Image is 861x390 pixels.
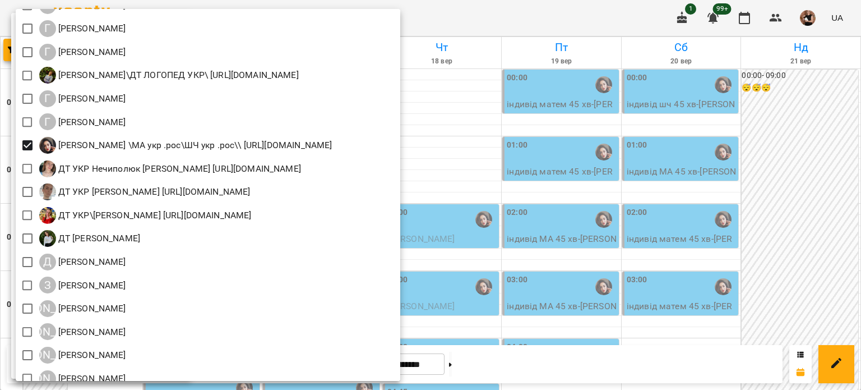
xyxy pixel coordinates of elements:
[56,255,126,269] p: [PERSON_NAME]
[39,67,299,84] div: Гончаренко Світлана Володимирівна\ДТ ЛОГОПЕД УКР\ https://us06web.zoom.us/j/81989846243
[39,347,126,364] div: Кордон Олена
[39,230,56,247] img: Д
[56,302,126,315] p: [PERSON_NAME]
[39,230,141,247] div: ДТ Чавага Вікторія
[39,44,56,61] div: Г
[39,137,332,154] a: Г [PERSON_NAME] \МА укр .рос\ШЧ укр .рос\\ [URL][DOMAIN_NAME]
[56,22,126,35] p: [PERSON_NAME]
[39,67,56,84] img: Г
[39,90,56,107] div: Г
[39,183,251,200] a: Д ДТ УКР [PERSON_NAME] [URL][DOMAIN_NAME]
[39,137,56,154] img: Г
[39,254,126,270] a: Д [PERSON_NAME]
[39,207,56,224] img: Д
[39,137,332,154] div: Гусак Олена Армаїсівна \МА укр .рос\ШЧ укр .рос\\ https://us06web.zoom.us/j/83079612343
[39,160,301,177] div: ДТ УКР Нечиполюк Мирослава https://us06web.zoom.us/j/87978670003
[56,372,126,386] p: [PERSON_NAME]
[39,67,299,84] a: Г [PERSON_NAME]\ДТ ЛОГОПЕД УКР\ [URL][DOMAIN_NAME]
[56,232,141,245] p: ДТ [PERSON_NAME]
[39,254,126,270] div: Данилюк Анастасія
[39,44,126,61] div: Гончаренко Наталія
[56,162,301,176] p: ДТ УКР Нечиполюк [PERSON_NAME] [URL][DOMAIN_NAME]
[56,45,126,59] p: [PERSON_NAME]
[56,325,126,339] p: [PERSON_NAME]
[39,300,56,317] div: [PERSON_NAME]
[39,183,251,200] div: ДТ УКР Колоша Катерина https://us06web.zoom.us/j/84976667317
[39,160,56,177] img: Д
[56,348,126,362] p: [PERSON_NAME]
[39,113,56,130] div: Г
[39,183,56,200] img: Д
[39,300,126,317] a: [PERSON_NAME] [PERSON_NAME]
[39,323,126,340] a: [PERSON_NAME] [PERSON_NAME]
[39,277,56,293] div: З
[39,254,56,270] div: Д
[56,116,126,129] p: [PERSON_NAME]
[39,44,126,61] a: Г [PERSON_NAME]
[39,160,301,177] a: Д ДТ УКР Нечиполюк [PERSON_NAME] [URL][DOMAIN_NAME]
[56,139,332,152] p: [PERSON_NAME] \МА укр .рос\ШЧ укр .рос\\ [URL][DOMAIN_NAME]
[56,279,126,292] p: [PERSON_NAME]
[39,113,126,130] div: Гудима Антон
[39,277,126,293] div: Зверєва Анастасія
[39,300,126,317] div: Коваль Юлія
[39,113,126,130] a: Г [PERSON_NAME]
[39,347,56,364] div: [PERSON_NAME]
[39,323,56,340] div: [PERSON_NAME]
[39,207,252,224] div: ДТ УКР\РОС Абасова Сабіна https://us06web.zoom.us/j/84886035086
[56,68,299,82] p: [PERSON_NAME]\ДТ ЛОГОПЕД УКР\ [URL][DOMAIN_NAME]
[39,370,126,387] div: Костишак Ілона
[39,370,56,387] div: [PERSON_NAME]
[39,323,126,340] div: Кожевнікова Наталія
[39,20,56,37] div: Г
[56,92,126,105] p: [PERSON_NAME]
[39,207,252,224] a: Д ДТ УКР\[PERSON_NAME] [URL][DOMAIN_NAME]
[39,277,126,293] a: З [PERSON_NAME]
[39,230,141,247] a: Д ДТ [PERSON_NAME]
[39,90,126,107] div: Горькова Катерина
[39,20,126,37] a: Г [PERSON_NAME]
[39,20,126,37] div: Гвоздик Надія
[39,347,126,364] a: [PERSON_NAME] [PERSON_NAME]
[56,185,251,199] p: ДТ УКР [PERSON_NAME] [URL][DOMAIN_NAME]
[39,90,126,107] a: Г [PERSON_NAME]
[39,370,126,387] a: [PERSON_NAME] [PERSON_NAME]
[56,209,252,222] p: ДТ УКР\[PERSON_NAME] [URL][DOMAIN_NAME]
